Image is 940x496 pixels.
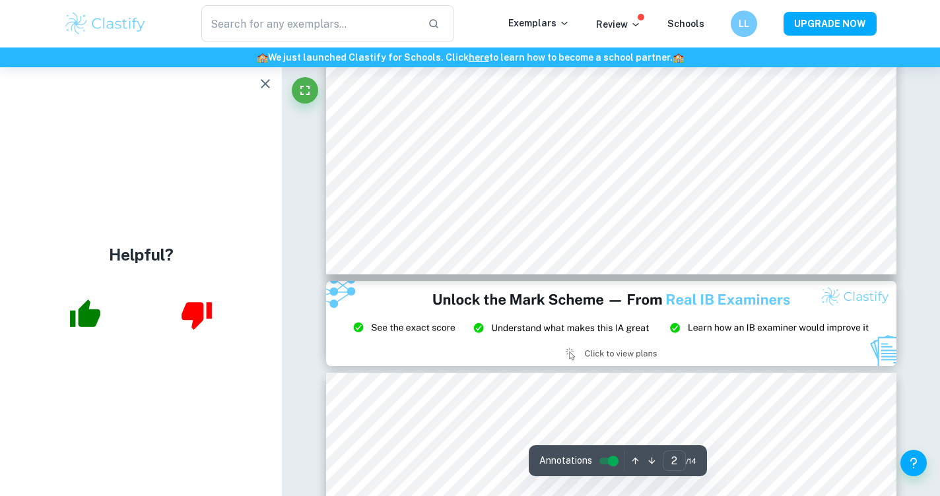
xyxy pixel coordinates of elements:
a: here [469,52,489,63]
span: Annotations [539,454,592,468]
p: Review [596,17,641,32]
input: Search for any exemplars... [201,5,417,42]
img: Clastify logo [63,11,147,37]
h6: LL [737,16,752,31]
a: Schools [667,18,704,29]
span: / 14 [686,455,696,467]
button: UPGRADE NOW [784,12,877,36]
img: Ad [326,281,896,367]
button: Help and Feedback [900,450,927,476]
span: 🏫 [257,52,268,63]
button: Fullscreen [292,77,318,104]
span: 🏫 [673,52,684,63]
p: Exemplars [508,16,570,30]
h6: We just launched Clastify for Schools. Click to learn how to become a school partner. [3,50,937,65]
button: LL [731,11,757,37]
h4: Helpful? [109,243,174,266]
